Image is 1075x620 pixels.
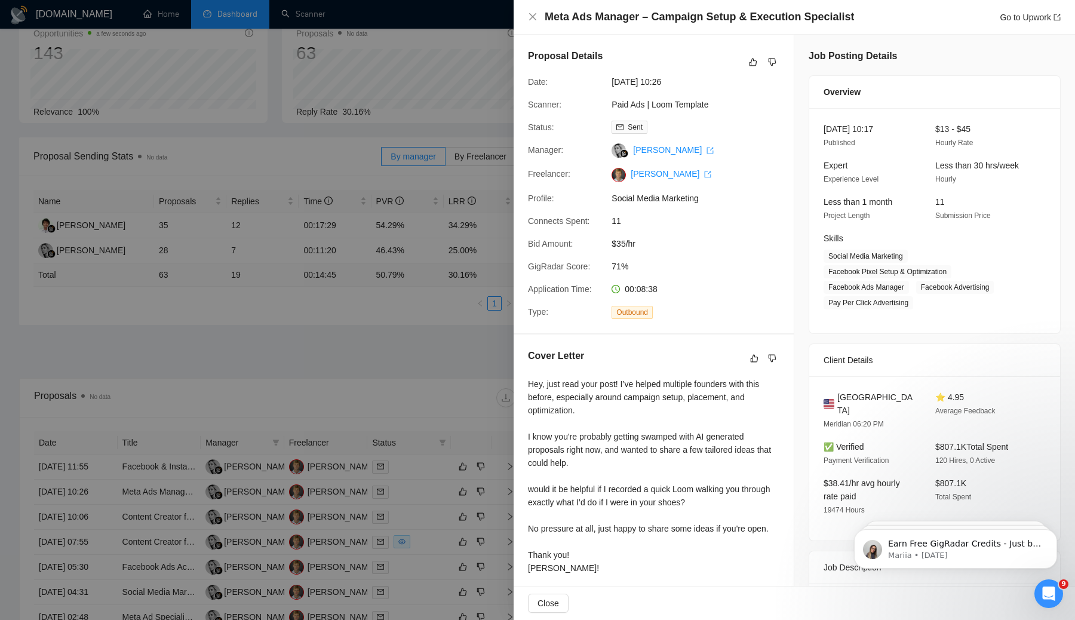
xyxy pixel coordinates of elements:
span: Meridian 06:20 PM [824,420,884,428]
span: $13 - $45 [935,124,970,134]
span: [GEOGRAPHIC_DATA] [837,391,916,417]
span: Published [824,139,855,147]
span: Bid Amount: [528,239,573,248]
a: Paid Ads | Loom Template [612,100,708,109]
span: Expert [824,161,847,170]
span: 11 [935,197,945,207]
span: dislike [768,57,776,67]
span: like [749,57,757,67]
iframe: Intercom live chat [1034,579,1063,608]
span: Application Time: [528,284,592,294]
span: clock-circle [612,285,620,293]
span: $35/hr [612,237,791,250]
span: Social Media Marketing [824,250,908,263]
h5: Proposal Details [528,49,603,63]
span: export [1053,14,1061,21]
img: 🇺🇸 [824,397,834,410]
span: Payment Verification [824,456,889,465]
span: [DATE] 10:17 [824,124,873,134]
span: Close [537,597,559,610]
button: dislike [765,55,779,69]
span: 19474 Hours [824,506,865,514]
button: like [747,351,761,366]
h5: Job Posting Details [809,49,897,63]
span: Facebook Ads Manager [824,281,909,294]
h4: Meta Ads Manager – Campaign Setup & Execution Specialist [545,10,854,24]
span: Overview [824,85,861,99]
span: export [704,171,711,178]
span: Submission Price [935,211,991,220]
a: Go to Upworkexport [1000,13,1061,22]
span: Social Media Marketing [612,192,791,205]
span: Total Spent [935,493,971,501]
button: like [746,55,760,69]
span: $807.1K [935,478,966,488]
span: Status: [528,122,554,132]
span: export [707,147,714,154]
span: Sent [628,123,643,131]
span: ⭐ 4.95 [935,392,964,402]
a: [PERSON_NAME] export [633,145,714,155]
span: Date: [528,77,548,87]
span: Less than 30 hrs/week [935,161,1019,170]
button: Close [528,594,569,613]
span: 9 [1059,579,1068,589]
button: dislike [765,351,779,366]
span: Scanner: [528,100,561,109]
span: mail [616,124,623,131]
span: Type: [528,307,548,317]
span: Freelancer: [528,169,570,179]
span: Hourly Rate [935,139,973,147]
span: 120 Hires, 0 Active [935,456,995,465]
span: dislike [768,354,776,363]
span: $38.41/hr avg hourly rate paid [824,478,900,501]
span: 11 [612,214,791,228]
span: [DATE] 10:26 [612,75,791,88]
img: c1MW_z5msDMzgYzEqj9il8rdBNq7e110yuhPXe9pyndJoVE0D26Xlm5eytIC7ixySk [612,168,626,182]
button: Close [528,12,537,22]
span: Facebook Pixel Setup & Optimization [824,265,951,278]
h5: Cover Letter [528,349,584,363]
div: Client Details [824,344,1046,376]
a: [PERSON_NAME] export [631,169,711,179]
span: GigRadar Score: [528,262,590,271]
span: like [750,354,758,363]
span: Facebook Advertising [916,281,994,294]
div: Hey, just read your post! I’ve helped multiple founders with this before, especially around campa... [528,377,779,575]
span: close [528,12,537,22]
span: Project Length [824,211,870,220]
span: Outbound [612,306,653,319]
span: Profile: [528,194,554,203]
span: 00:08:38 [625,284,658,294]
img: gigradar-bm.png [620,149,628,158]
span: Skills [824,234,843,243]
span: 71% [612,260,791,273]
span: Pay Per Click Advertising [824,296,913,309]
span: Less than 1 month [824,197,892,207]
span: $807.1K Total Spent [935,442,1008,452]
span: Connects Spent: [528,216,590,226]
span: Experience Level [824,175,879,183]
span: Manager: [528,145,563,155]
div: Job Description [824,551,1046,584]
span: ✅ Verified [824,442,864,452]
span: Hourly [935,175,956,183]
span: Average Feedback [935,407,996,415]
iframe: Intercom notifications message [836,504,1075,588]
